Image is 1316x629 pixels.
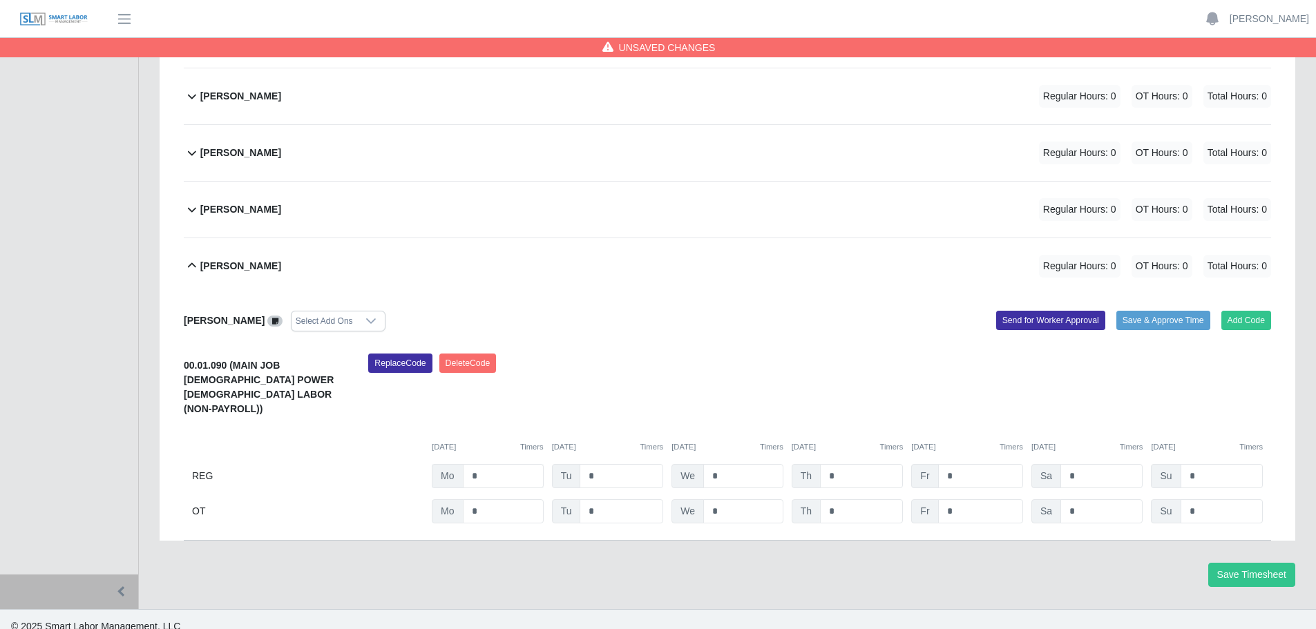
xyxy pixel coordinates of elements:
[1039,198,1120,221] span: Regular Hours: 0
[432,499,463,523] span: Mo
[368,354,432,373] button: ReplaceCode
[792,464,821,488] span: Th
[1031,499,1061,523] span: Sa
[552,499,581,523] span: Tu
[19,12,88,27] img: SLM Logo
[1120,441,1143,453] button: Timers
[1151,464,1181,488] span: Su
[1230,12,1309,26] a: [PERSON_NAME]
[192,464,423,488] div: REG
[520,441,544,453] button: Timers
[1203,198,1271,221] span: Total Hours: 0
[671,499,704,523] span: We
[911,441,1023,453] div: [DATE]
[640,441,663,453] button: Timers
[1132,255,1192,278] span: OT Hours: 0
[184,315,265,326] b: [PERSON_NAME]
[200,89,281,104] b: [PERSON_NAME]
[267,315,283,326] a: View/Edit Notes
[880,441,904,453] button: Timers
[1151,441,1263,453] div: [DATE]
[996,311,1105,330] button: Send for Worker Approval
[1221,311,1272,330] button: Add Code
[1116,311,1210,330] button: Save & Approve Time
[184,68,1271,124] button: [PERSON_NAME] Regular Hours: 0 OT Hours: 0 Total Hours: 0
[200,259,281,273] b: [PERSON_NAME]
[200,146,281,160] b: [PERSON_NAME]
[184,238,1271,294] button: [PERSON_NAME] Regular Hours: 0 OT Hours: 0 Total Hours: 0
[552,464,581,488] span: Tu
[292,311,357,331] div: Select Add Ons
[439,354,497,373] button: DeleteCode
[1208,563,1295,587] button: Save Timesheet
[792,499,821,523] span: Th
[184,182,1271,238] button: [PERSON_NAME] Regular Hours: 0 OT Hours: 0 Total Hours: 0
[1203,85,1271,108] span: Total Hours: 0
[911,464,938,488] span: Fr
[1203,142,1271,164] span: Total Hours: 0
[911,499,938,523] span: Fr
[192,499,423,523] div: OT
[1132,142,1192,164] span: OT Hours: 0
[184,360,334,414] b: 00.01.090 (MAIN JOB [DEMOGRAPHIC_DATA] POWER [DEMOGRAPHIC_DATA] LABOR (NON-PAYROLL))
[1031,441,1143,453] div: [DATE]
[1132,198,1192,221] span: OT Hours: 0
[200,202,281,217] b: [PERSON_NAME]
[1203,255,1271,278] span: Total Hours: 0
[760,441,783,453] button: Timers
[432,441,544,453] div: [DATE]
[671,441,783,453] div: [DATE]
[1000,441,1023,453] button: Timers
[1039,255,1120,278] span: Regular Hours: 0
[792,441,904,453] div: [DATE]
[671,464,704,488] span: We
[432,464,463,488] span: Mo
[184,125,1271,181] button: [PERSON_NAME] Regular Hours: 0 OT Hours: 0 Total Hours: 0
[552,441,664,453] div: [DATE]
[619,41,716,55] span: Unsaved Changes
[1039,142,1120,164] span: Regular Hours: 0
[1039,85,1120,108] span: Regular Hours: 0
[1151,499,1181,523] span: Su
[1132,85,1192,108] span: OT Hours: 0
[1239,441,1263,453] button: Timers
[1031,464,1061,488] span: Sa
